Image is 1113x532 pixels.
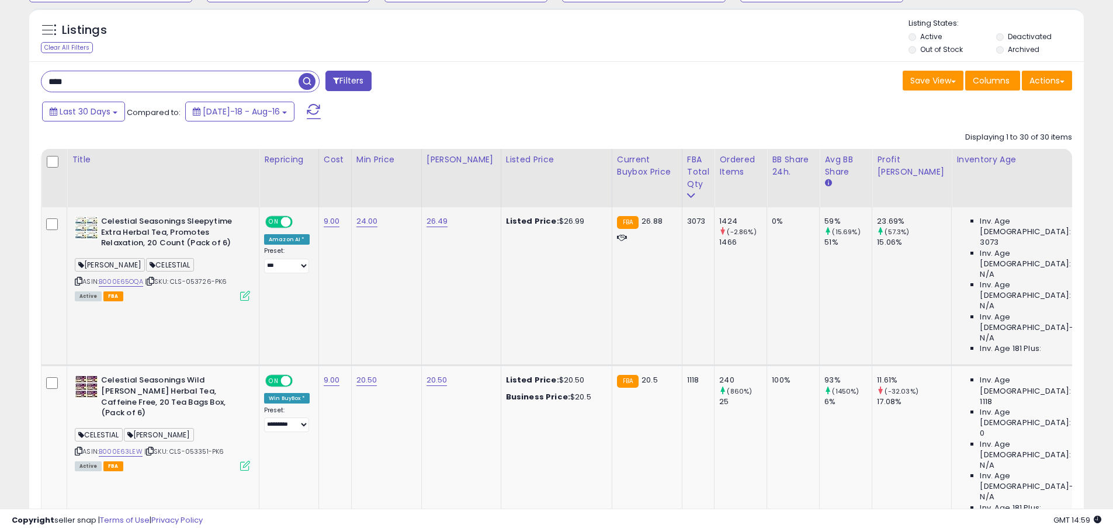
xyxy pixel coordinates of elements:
[506,375,603,385] div: $20.50
[75,291,102,301] span: All listings currently available for purchase on Amazon
[72,154,254,166] div: Title
[980,460,994,471] span: N/A
[719,216,767,227] div: 1424
[617,154,677,178] div: Current Buybox Price
[980,428,984,439] span: 0
[824,375,872,385] div: 93%
[973,75,1010,86] span: Columns
[980,333,994,343] span: N/A
[980,280,1087,301] span: Inv. Age [DEMOGRAPHIC_DATA]:
[832,227,860,237] small: (15.69%)
[145,277,227,286] span: | SKU: CLS-053726-PK6
[12,514,54,526] strong: Copyright
[264,406,310,433] div: Preset:
[62,22,107,39] h5: Listings
[324,215,340,227] a: 9.00
[1022,71,1072,91] button: Actions
[772,216,810,227] div: 0%
[903,71,963,91] button: Save View
[356,215,378,227] a: 24.00
[877,375,951,385] div: 11.61%
[687,154,710,190] div: FBA Total Qty
[980,237,998,248] span: 3073
[687,216,706,227] div: 3073
[980,407,1087,428] span: Inv. Age [DEMOGRAPHIC_DATA]:
[266,376,281,386] span: ON
[980,492,994,502] span: N/A
[506,154,607,166] div: Listed Price
[427,374,448,386] a: 20.50
[885,387,918,396] small: (-32.03%)
[324,374,340,386] a: 9.00
[980,301,994,311] span: N/A
[877,237,951,248] div: 15.06%
[427,215,448,227] a: 26.49
[980,312,1087,333] span: Inv. Age [DEMOGRAPHIC_DATA]-180:
[980,248,1087,269] span: Inv. Age [DEMOGRAPHIC_DATA]:
[687,375,706,385] div: 1118
[506,392,603,402] div: $20.5
[727,387,752,396] small: (860%)
[617,216,639,229] small: FBA
[824,178,831,189] small: Avg BB Share.
[12,515,203,526] div: seller snap | |
[264,234,310,245] div: Amazon AI *
[506,215,559,227] b: Listed Price:
[266,217,281,227] span: ON
[75,375,98,398] img: 61dsEdtdGFL._SL40_.jpg
[103,461,123,471] span: FBA
[909,18,1084,29] p: Listing States:
[1008,44,1039,54] label: Archived
[980,216,1087,237] span: Inv. Age [DEMOGRAPHIC_DATA]:
[877,397,951,407] div: 17.08%
[99,447,143,457] a: B000E63LEW
[885,227,909,237] small: (57.3%)
[1008,32,1052,41] label: Deactivated
[877,154,946,178] div: Profit [PERSON_NAME]
[506,216,603,227] div: $26.99
[101,216,243,252] b: Celestial Seasonings Sleepytime Extra Herbal Tea, Promotes Relaxation, 20 Count (Pack of 6)
[42,102,125,121] button: Last 30 Days
[965,71,1020,91] button: Columns
[824,237,872,248] div: 51%
[832,387,859,396] small: (1450%)
[291,376,310,386] span: OFF
[824,216,872,227] div: 59%
[824,154,867,178] div: Avg BB Share
[60,106,110,117] span: Last 30 Days
[980,269,994,280] span: N/A
[356,374,377,386] a: 20.50
[356,154,417,166] div: Min Price
[100,514,150,526] a: Terms of Use
[980,375,1087,396] span: Inv. Age [DEMOGRAPHIC_DATA]:
[980,471,1087,492] span: Inv. Age [DEMOGRAPHIC_DATA]-180:
[124,428,194,441] span: [PERSON_NAME]
[325,71,371,91] button: Filters
[203,106,280,117] span: [DATE]-18 - Aug-16
[75,216,98,239] img: 51BotzoRP6L._SL40_.jpg
[719,237,767,248] div: 1466
[75,428,123,441] span: CELESTIAL
[291,217,310,227] span: OFF
[980,439,1087,460] span: Inv. Age [DEMOGRAPHIC_DATA]:
[146,258,194,272] span: CELESTIAL
[144,447,224,456] span: | SKU: CLS-053351-PK6
[101,375,243,421] b: Celestial Seasonings Wild [PERSON_NAME] Herbal Tea, Caffeine Free, 20 Tea Bags Box, (Pack of 6)
[264,393,310,404] div: Win BuyBox *
[151,514,203,526] a: Privacy Policy
[642,215,663,227] span: 26.88
[956,154,1091,166] div: Inventory Age
[427,154,496,166] div: [PERSON_NAME]
[103,291,123,301] span: FBA
[264,154,314,166] div: Repricing
[75,375,250,470] div: ASIN:
[719,154,762,178] div: Ordered Items
[877,216,951,227] div: 23.69%
[772,154,814,178] div: BB Share 24h.
[772,375,810,385] div: 100%
[99,277,143,287] a: B000E65OQA
[719,397,767,407] div: 25
[980,397,992,407] span: 1118
[41,42,93,53] div: Clear All Filters
[127,107,181,118] span: Compared to:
